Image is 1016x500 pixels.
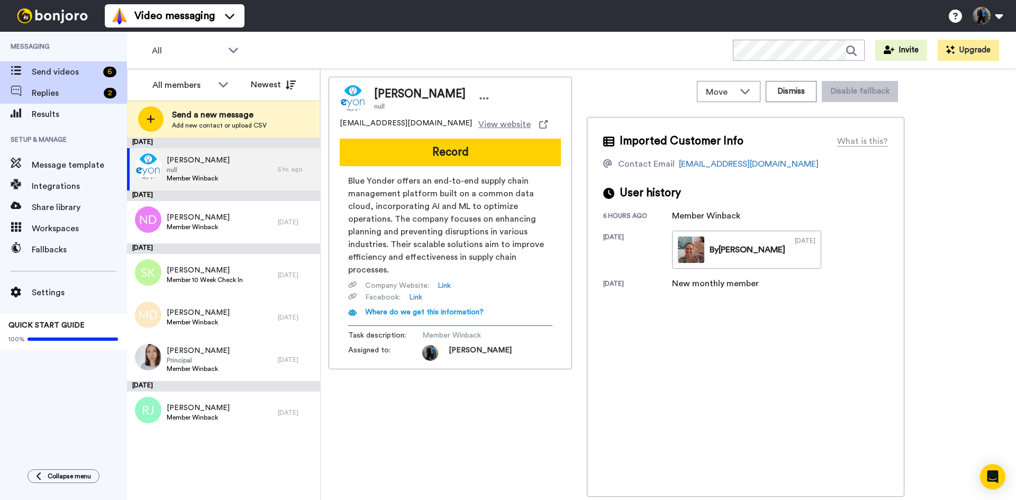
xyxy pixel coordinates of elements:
[32,66,99,78] span: Send videos
[32,243,127,256] span: Fallbacks
[340,85,366,112] img: Image of Julie Grant
[134,8,215,23] span: Video messaging
[32,180,127,193] span: Integrations
[167,346,230,356] span: [PERSON_NAME]
[938,40,999,61] button: Upgrade
[710,243,785,256] div: By [PERSON_NAME]
[167,174,230,183] span: Member Winback
[127,381,320,392] div: [DATE]
[8,335,25,343] span: 100%
[127,243,320,254] div: [DATE]
[409,292,422,303] a: Link
[167,223,230,231] span: Member Winback
[111,7,128,24] img: vm-color.svg
[32,108,127,121] span: Results
[438,280,451,291] a: Link
[32,286,127,299] span: Settings
[620,133,743,149] span: Imported Customer Info
[620,185,681,201] span: User history
[374,86,466,102] span: [PERSON_NAME]
[822,81,898,102] button: Disable fallback
[603,233,672,269] div: [DATE]
[167,265,243,276] span: [PERSON_NAME]
[278,356,315,364] div: [DATE]
[422,345,438,361] img: 353a6199-ef8c-443a-b8dc-3068d87c606e-1621957538.jpg
[167,166,230,174] span: null
[365,308,484,316] span: Where do we get this information?
[172,121,267,130] span: Add new contact or upload CSV
[706,86,734,98] span: Move
[875,40,927,61] button: Invite
[135,397,161,423] img: rj.png
[32,87,99,99] span: Replies
[167,413,230,422] span: Member Winback
[135,153,161,180] img: 647e23d8-5755-4078-9118-c9ba3f96c66f.png
[278,218,315,226] div: [DATE]
[127,138,320,148] div: [DATE]
[167,276,243,284] span: Member 10 Week Check In
[278,271,315,279] div: [DATE]
[348,345,422,361] span: Assigned to:
[32,222,127,235] span: Workspaces
[348,175,552,276] span: Blue Yonder offers an end-to-end supply chain management platform built on a common data cloud, i...
[278,408,315,417] div: [DATE]
[28,469,99,483] button: Collapse menu
[678,237,704,263] img: 735afeb7-c89e-4d3a-af17-757aa14e931b-thumb.jpg
[672,231,821,269] a: By[PERSON_NAME][DATE]
[13,8,92,23] img: bj-logo-header-white.svg
[167,318,230,326] span: Member Winback
[365,280,429,291] span: Company Website :
[766,81,817,102] button: Dismiss
[340,118,472,131] span: [EMAIL_ADDRESS][DOMAIN_NAME]
[152,79,213,92] div: All members
[603,279,672,290] div: [DATE]
[672,210,740,222] div: Member Winback
[135,259,161,286] img: sk.png
[243,74,304,95] button: Newest
[348,330,422,341] span: Task description :
[278,313,315,322] div: [DATE]
[167,212,230,223] span: [PERSON_NAME]
[422,330,523,341] span: Member Winback
[167,356,230,365] span: Principal
[172,108,267,121] span: Send a new message
[167,365,230,373] span: Member Winback
[127,190,320,201] div: [DATE]
[618,158,675,170] div: Contact Email
[603,212,672,222] div: 5 hours ago
[478,118,531,131] span: View website
[103,67,116,77] div: 6
[374,102,466,111] span: null
[167,155,230,166] span: [PERSON_NAME]
[679,160,819,168] a: [EMAIL_ADDRESS][DOMAIN_NAME]
[104,88,116,98] div: 2
[167,403,230,413] span: [PERSON_NAME]
[795,237,815,263] div: [DATE]
[135,302,161,328] img: md.png
[135,344,161,370] img: 0f328cf7-ca41-48b1-bdf9-21bfe1f3d2f7.jpg
[278,165,315,174] div: 5 hr. ago
[837,135,888,148] div: What is this?
[340,139,561,166] button: Record
[8,322,85,329] span: QUICK START GUIDE
[32,159,127,171] span: Message template
[135,206,161,233] img: nd.png
[152,44,223,57] span: All
[32,201,127,214] span: Share library
[478,118,548,131] a: View website
[365,292,401,303] span: Facebook :
[672,277,759,290] div: New monthly member
[167,307,230,318] span: [PERSON_NAME]
[48,472,91,480] span: Collapse menu
[980,464,1005,489] div: Open Intercom Messenger
[449,345,512,361] span: [PERSON_NAME]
